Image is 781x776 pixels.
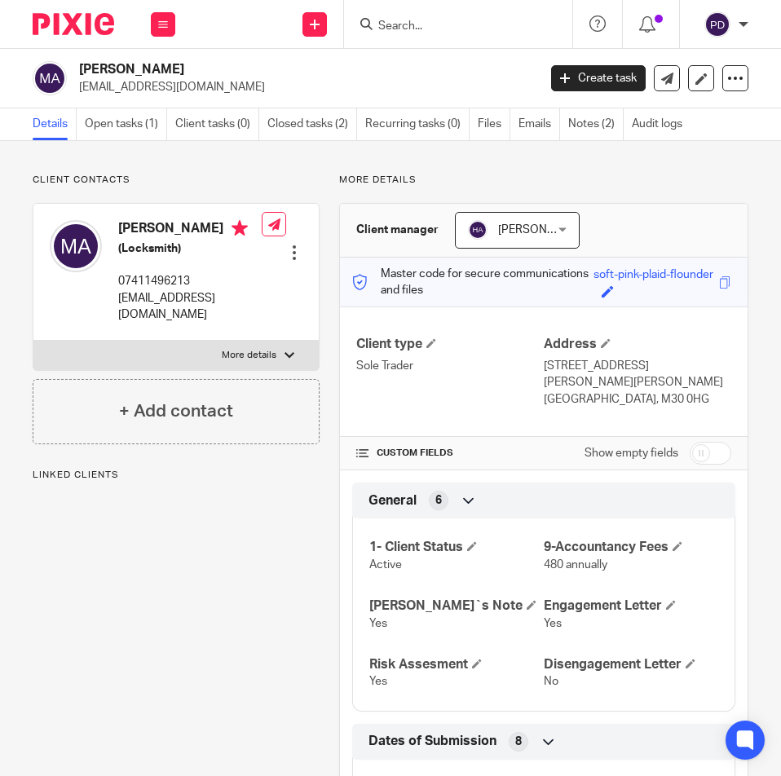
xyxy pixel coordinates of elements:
a: Open tasks (1) [85,108,167,140]
a: Create task [551,65,646,91]
img: svg%3E [704,11,730,37]
h4: Client type [356,336,544,353]
span: Yes [544,618,562,629]
h4: [PERSON_NAME] [118,220,262,240]
p: [GEOGRAPHIC_DATA], M30 0HG [544,391,731,408]
p: Sole Trader [356,358,544,374]
img: Pixie [33,13,114,35]
h2: [PERSON_NAME] [79,61,437,78]
p: [EMAIL_ADDRESS][DOMAIN_NAME] [79,79,527,95]
span: 480 annually [544,559,607,571]
span: Dates of Submission [368,733,496,750]
img: svg%3E [50,220,102,272]
a: Recurring tasks (0) [365,108,470,140]
p: Linked clients [33,469,320,482]
a: Audit logs [632,108,691,140]
p: Client contacts [33,174,320,187]
h4: + Add contact [119,399,233,424]
span: 8 [515,734,522,750]
div: soft-pink-plaid-flounder [593,267,713,285]
p: Master code for secure communications and files [352,266,594,299]
span: Yes [369,618,387,629]
h4: 1- Client Status [369,539,544,556]
a: Emails [518,108,560,140]
h4: Disengagement Letter [544,656,718,673]
span: General [368,492,417,509]
h4: Risk Assesment [369,656,544,673]
label: Show empty fields [585,445,678,461]
a: Files [478,108,510,140]
a: Client tasks (0) [175,108,259,140]
h5: (Locksmith) [118,240,262,257]
h4: Engagement Letter [544,597,718,615]
a: Details [33,108,77,140]
h3: Client manager [356,222,439,238]
a: Closed tasks (2) [267,108,357,140]
span: No [544,676,558,687]
p: 07411496213 [118,273,262,289]
span: 6 [435,492,442,509]
span: [PERSON_NAME] [498,224,588,236]
span: Yes [369,676,387,687]
h4: Address [544,336,731,353]
img: svg%3E [33,61,67,95]
p: More details [222,349,276,362]
a: Notes (2) [568,108,624,140]
input: Search [377,20,523,34]
p: [EMAIL_ADDRESS][DOMAIN_NAME] [118,290,262,324]
img: svg%3E [468,220,488,240]
p: More details [339,174,748,187]
h4: 9-Accountancy Fees [544,539,718,556]
p: [STREET_ADDRESS][PERSON_NAME][PERSON_NAME] [544,358,731,391]
i: Primary [232,220,248,236]
h4: [PERSON_NAME]`s Note [369,597,544,615]
h4: CUSTOM FIELDS [356,447,544,460]
span: Active [369,559,402,571]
